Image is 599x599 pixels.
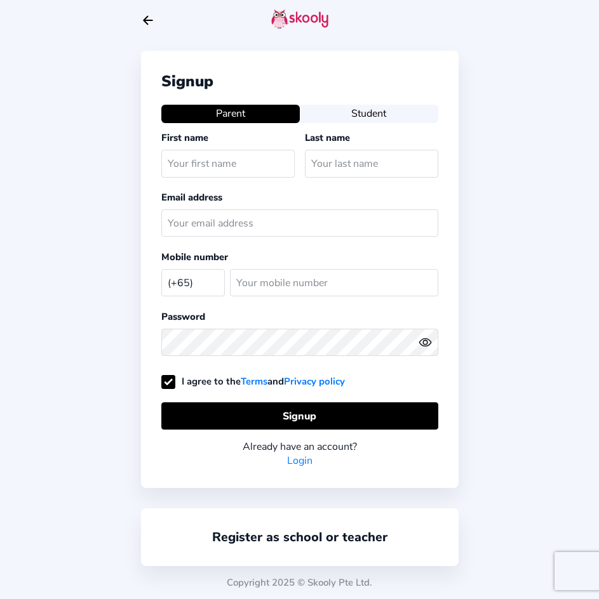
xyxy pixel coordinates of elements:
[141,13,155,27] button: arrow back outline
[161,310,205,323] label: Password
[271,9,328,29] img: skooly-logo.png
[161,150,295,177] input: Your first name
[161,131,208,144] label: First name
[161,440,438,454] div: Already have an account?
[419,336,432,349] ion-icon: eye outline
[161,105,300,122] button: Parent
[300,105,438,122] button: Student
[305,150,438,177] input: Your last name
[284,375,345,388] a: Privacy policy
[161,375,345,388] label: I agree to the and
[161,209,438,237] input: Your email address
[419,336,438,349] button: eye outlineeye off outline
[287,454,313,468] a: Login
[241,375,267,388] a: Terms
[161,71,438,91] div: Signup
[212,529,387,546] a: Register as school or teacher
[161,191,222,204] label: Email address
[161,402,438,430] button: Signup
[230,269,438,296] input: Your mobile number
[305,131,350,144] label: Last name
[161,251,228,263] label: Mobile number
